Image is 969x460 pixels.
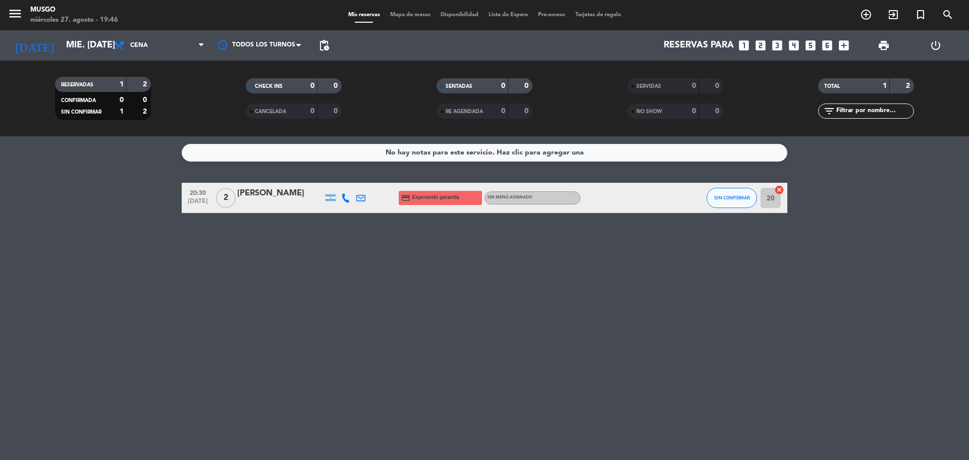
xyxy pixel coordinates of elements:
[787,39,800,52] i: looks_4
[707,188,757,208] button: SIN CONFIRMAR
[318,39,330,52] span: pending_actions
[30,5,118,15] div: Musgo
[692,108,696,115] strong: 0
[533,12,570,18] span: Pre-acceso
[310,82,314,89] strong: 0
[909,30,961,61] div: LOG OUT
[143,96,149,104] strong: 0
[401,193,410,202] i: credit_card
[887,9,899,21] i: exit_to_app
[216,188,236,208] span: 2
[715,108,721,115] strong: 0
[636,84,661,89] span: SERVIDAS
[636,109,662,114] span: NO SHOW
[436,12,483,18] span: Disponibilidad
[334,108,340,115] strong: 0
[8,34,61,57] i: [DATE]
[386,147,584,159] div: No hay notas para este servicio. Haz clic para agregar una
[488,195,532,199] span: Sin menú asignado
[906,82,912,89] strong: 2
[310,108,314,115] strong: 0
[143,108,149,115] strong: 2
[237,187,323,200] div: [PERSON_NAME]
[930,39,942,52] i: power_settings_new
[715,82,721,89] strong: 0
[120,108,124,115] strong: 1
[883,82,887,89] strong: 1
[385,12,436,18] span: Mapa de mesas
[714,195,750,200] span: SIN CONFIRMAR
[824,84,840,89] span: TOTAL
[501,108,505,115] strong: 0
[343,12,385,18] span: Mis reservas
[835,106,913,117] input: Filtrar por nombre...
[664,40,734,50] span: Reservas para
[143,81,149,88] strong: 2
[804,39,817,52] i: looks_5
[501,82,505,89] strong: 0
[412,193,459,201] span: Esperando garantía
[255,84,283,89] span: CHECK INS
[8,6,23,21] i: menu
[130,42,148,49] span: Cena
[120,96,124,104] strong: 0
[30,15,118,25] div: miércoles 27. agosto - 19:46
[185,198,210,210] span: [DATE]
[692,82,696,89] strong: 0
[878,39,890,52] span: print
[737,39,750,52] i: looks_one
[185,186,210,198] span: 20:30
[524,82,530,89] strong: 0
[914,9,927,21] i: turned_in_not
[524,108,530,115] strong: 0
[821,39,834,52] i: looks_6
[823,105,835,117] i: filter_list
[61,110,101,115] span: SIN CONFIRMAR
[334,82,340,89] strong: 0
[754,39,767,52] i: looks_two
[446,84,472,89] span: SENTADAS
[8,6,23,25] button: menu
[94,39,106,52] i: arrow_drop_down
[771,39,784,52] i: looks_3
[120,81,124,88] strong: 1
[837,39,850,52] i: add_box
[61,82,93,87] span: RESERVADAS
[61,98,96,103] span: CONFIRMADA
[860,9,872,21] i: add_circle_outline
[942,9,954,21] i: search
[446,109,483,114] span: RE AGENDADA
[570,12,626,18] span: Tarjetas de regalo
[483,12,533,18] span: Lista de Espera
[255,109,286,114] span: CANCELADA
[774,185,784,195] i: cancel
